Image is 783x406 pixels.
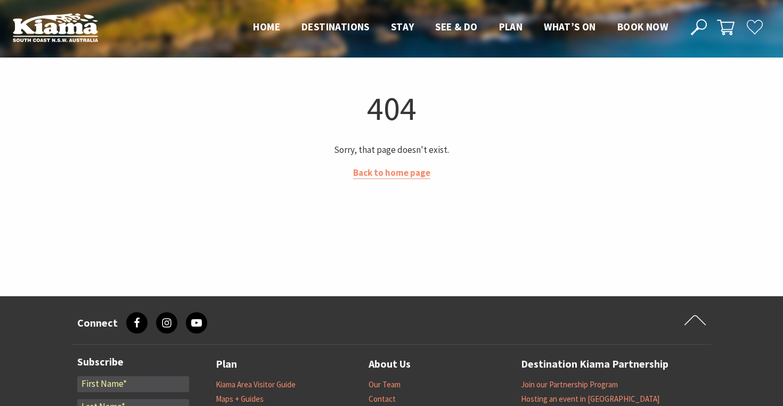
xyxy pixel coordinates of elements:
[435,20,477,33] span: See & Do
[391,20,414,33] span: Stay
[617,20,668,33] span: Book now
[216,379,296,390] a: Kiama Area Visitor Guide
[76,143,707,157] p: Sorry, that page doesn't exist.
[353,167,430,179] a: Back to home page
[77,316,118,329] h3: Connect
[216,394,264,404] a: Maps + Guides
[13,13,98,42] img: Kiama Logo
[544,20,596,33] span: What’s On
[253,20,280,33] span: Home
[242,19,679,36] nav: Main Menu
[77,355,189,368] h3: Subscribe
[521,355,668,373] a: Destination Kiama Partnership
[77,376,189,392] input: First Name*
[76,87,707,130] h1: 404
[369,355,411,373] a: About Us
[521,394,659,404] a: Hosting an event in [GEOGRAPHIC_DATA]
[369,394,396,404] a: Contact
[369,379,401,390] a: Our Team
[301,20,370,33] span: Destinations
[499,20,523,33] span: Plan
[521,379,618,390] a: Join our Partnership Program
[216,355,237,373] a: Plan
